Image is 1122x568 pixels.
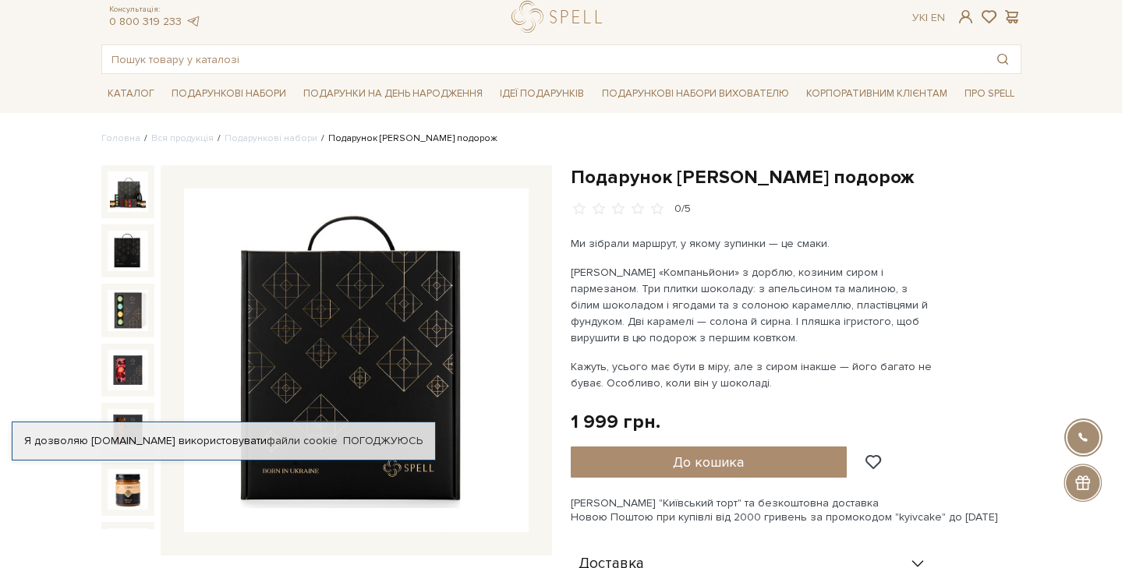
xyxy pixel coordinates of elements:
p: [PERSON_NAME] «Компаньйони» з дорблю, козиним сиром і пармезаном. Три плитки шоколаду: з апельсин... [571,264,936,346]
div: [PERSON_NAME] "Київський торт" та безкоштовна доставка Новою Поштою при купівлі від 2000 гривень ... [571,496,1021,524]
a: Подарункові набори вихователю [596,80,795,107]
div: 1 999 грн. [571,410,660,434]
a: telegram [186,15,201,28]
a: logo [511,1,609,33]
a: Подарунки на День народження [297,82,489,106]
img: Подарунок Сирна подорож [108,290,148,330]
img: Подарунок Сирна подорож [108,469,148,510]
button: До кошика [571,446,848,478]
a: Погоджуюсь [343,434,423,448]
img: Подарунок Сирна подорож [108,350,148,390]
span: Консультація: [109,5,201,15]
a: 0 800 319 233 [109,15,182,28]
img: Подарунок Сирна подорож [108,409,148,450]
img: Подарунок Сирна подорож [108,231,148,271]
h1: Подарунок [PERSON_NAME] подорож [571,165,1021,189]
button: Пошук товару у каталозі [985,45,1021,73]
li: Подарунок [PERSON_NAME] подорож [317,132,497,146]
div: 0/5 [674,202,691,217]
div: Ук [912,11,945,25]
a: Каталог [101,82,161,106]
img: Подарунок Сирна подорож [184,189,529,533]
a: Подарункові набори [165,82,292,106]
p: Ми зібрали маршрут, у якому зупинки — це смаки. [571,235,936,252]
a: Корпоративним клієнтам [800,80,954,107]
a: Ідеї подарунків [494,82,590,106]
a: файли cookie [267,434,338,447]
a: Подарункові набори [225,132,317,144]
a: Вся продукція [151,132,214,144]
span: До кошика [673,453,744,471]
a: Головна [101,132,140,144]
p: Кажуть, усього має бути в міру, але з сиром інакше — його багато не буває. Особливо, коли він у ш... [571,358,936,391]
div: Я дозволяю [DOMAIN_NAME] використовувати [12,434,435,448]
a: En [931,11,945,24]
img: Подарунок Сирна подорож [108,171,148,212]
input: Пошук товару у каталозі [102,45,985,73]
span: | [926,11,928,24]
a: Про Spell [958,82,1021,106]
